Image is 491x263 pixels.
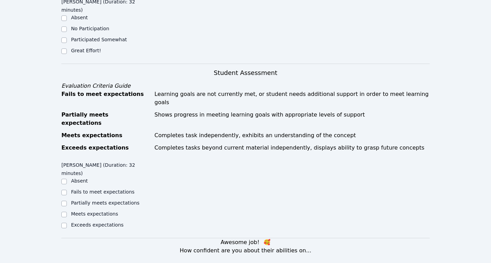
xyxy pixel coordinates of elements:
label: Participated Somewhat [71,37,127,42]
span: Awesome job! [221,239,259,245]
div: Partially meets expectations [61,111,150,127]
div: Exceeds expectations [61,144,150,152]
div: Learning goals are not currently met, or student needs additional support in order to meet learni... [154,90,430,107]
h3: Student Assessment [61,68,430,78]
label: Partially meets expectations [71,200,140,206]
div: Meets expectations [61,131,150,140]
label: Meets expectations [71,211,118,217]
label: Absent [71,178,88,184]
div: Fails to meet expectations [61,90,150,107]
span: How confident are you about their abilities on... [180,247,311,254]
label: Fails to meet expectations [71,189,134,195]
span: kisses [264,239,270,245]
label: Exceeds expectations [71,222,123,228]
div: Evaluation Criteria Guide [61,82,430,90]
legend: [PERSON_NAME] (Duration: 32 minutes) [61,159,153,177]
div: Shows progress in meeting learning goals with appropriate levels of support [154,111,430,127]
div: Completes task independently, exhibits an understanding of the concept [154,131,430,140]
label: Absent [71,15,88,20]
label: Great Effort! [71,48,101,53]
div: Completes tasks beyond current material independently, displays ability to grasp future concepts [154,144,430,152]
label: No Participation [71,26,109,31]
